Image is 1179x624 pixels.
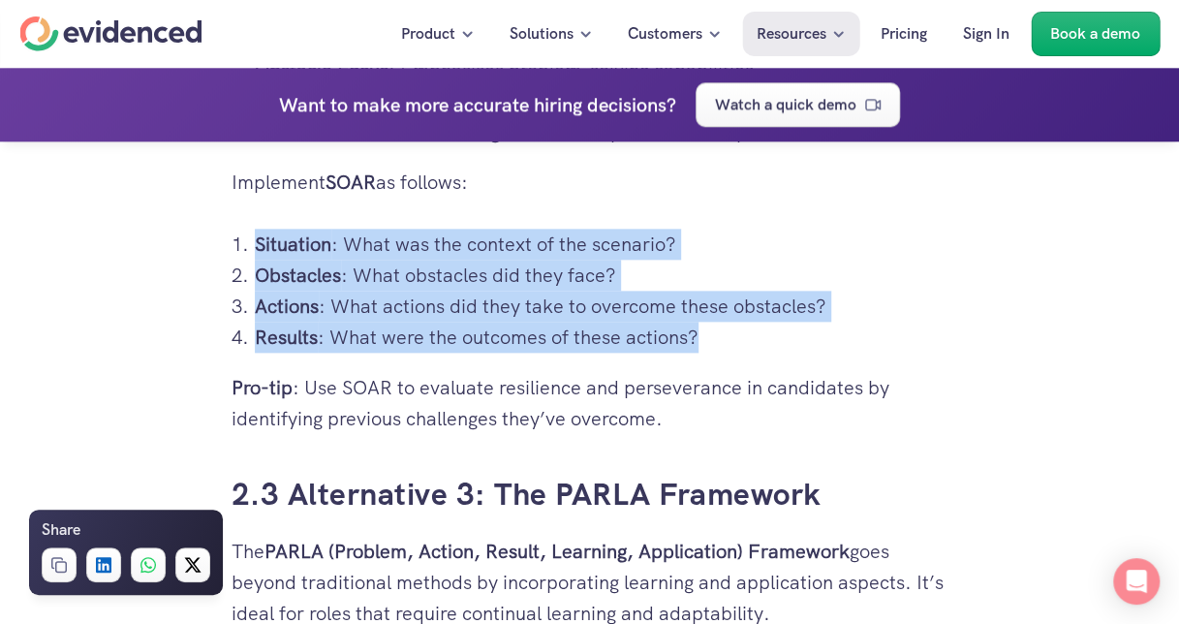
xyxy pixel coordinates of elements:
strong: SOAR [326,170,376,195]
strong: Detailed Answers [255,119,406,144]
p: : Use SOAR to evaluate resilience and perseverance in candidates by identifying previous challeng... [232,372,948,434]
a: Book a demo [1031,12,1160,56]
p: Implement as follows: [232,167,948,198]
strong: Situation [255,232,331,257]
strong: Obstacles [255,263,341,288]
a: Watch a quick demo [696,82,900,127]
p: : What actions did they take to overcome these obstacles? [255,291,948,322]
p: Resources [757,21,826,47]
h6: Share [42,517,80,543]
p: Watch a quick demo [715,92,856,117]
p: Solutions [510,21,574,47]
h4: Want to make more accurate hiring decisions? [279,89,676,120]
p: : What were the outcomes of these actions? [255,322,948,353]
a: Pricing [866,12,942,56]
div: Open Intercom Messenger [1113,558,1160,605]
p: : What obstacles did they face? [255,260,948,291]
p: Sign In [963,21,1009,47]
strong: Actions [255,294,319,319]
a: Home [19,16,202,51]
strong: Results [255,325,318,350]
p: Book a demo [1050,21,1140,47]
p: Product [401,21,455,47]
strong: PARLA (Problem, Action, Result, Learning, Application) Framework [264,539,850,564]
strong: Pro-tip [232,375,293,400]
a: 2.3 Alternative 3: The PARLA Framework [232,474,822,515]
a: Sign In [948,12,1024,56]
p: Customers [628,21,702,47]
p: Pricing [881,21,927,47]
p: : What was the context of the scenario? [255,229,948,260]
